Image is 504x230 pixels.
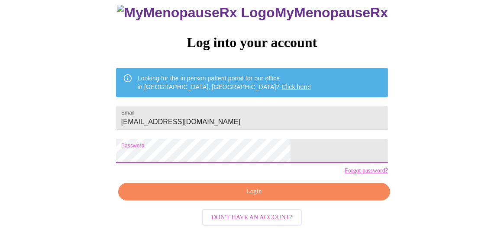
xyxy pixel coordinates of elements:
h3: MyMenopauseRx [117,5,388,21]
h3: Log into your account [116,35,388,51]
span: Don't have an account? [212,212,293,223]
span: Login [128,186,380,197]
button: Don't have an account? [202,209,302,226]
button: Login [118,183,390,201]
a: Forgot password? [345,167,388,174]
a: Don't have an account? [200,213,304,220]
div: Looking for the in person patient portal for our office in [GEOGRAPHIC_DATA], [GEOGRAPHIC_DATA]? [138,70,311,95]
a: Click here! [282,83,311,90]
img: MyMenopauseRx Logo [117,5,275,21]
